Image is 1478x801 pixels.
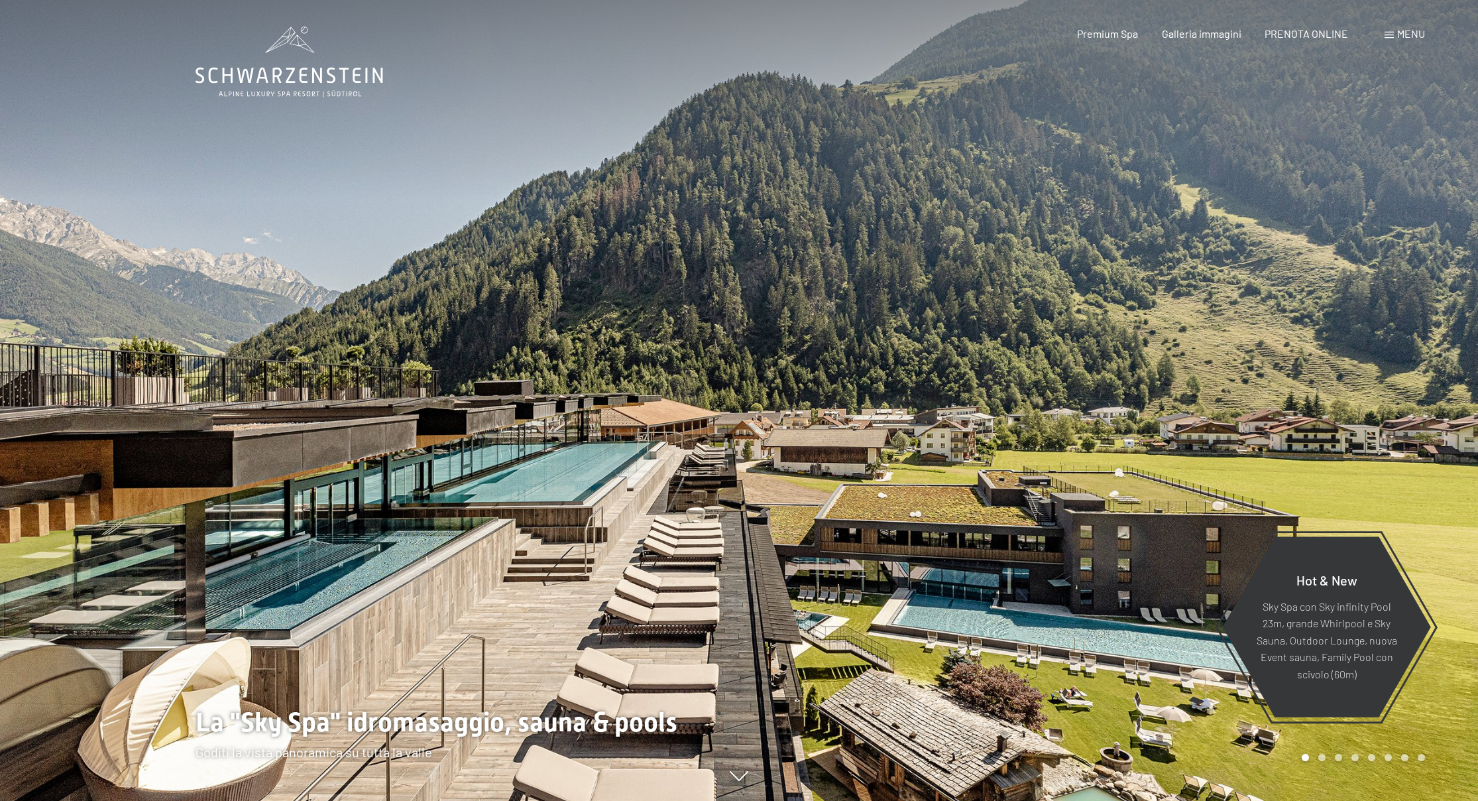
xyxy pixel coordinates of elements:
div: Carousel Page 8 [1418,754,1425,761]
a: PRENOTA ONLINE [1265,27,1348,40]
a: Galleria immagini [1162,27,1241,40]
a: Premium Spa [1077,27,1138,40]
div: Carousel Pagination [1297,754,1425,761]
span: Hot & New [1296,572,1357,587]
a: Hot & New Sky Spa con Sky infinity Pool 23m, grande Whirlpool e Sky Sauna, Outdoor Lounge, nuova ... [1222,536,1432,718]
div: Carousel Page 4 [1351,754,1359,761]
div: Carousel Page 7 [1401,754,1408,761]
div: Carousel Page 3 [1335,754,1342,761]
p: Sky Spa con Sky infinity Pool 23m, grande Whirlpool e Sky Sauna, Outdoor Lounge, nuova Event saun... [1255,597,1398,682]
div: Carousel Page 5 [1368,754,1375,761]
div: Carousel Page 6 [1385,754,1392,761]
span: Menu [1397,27,1425,40]
div: Carousel Page 1 (Current Slide) [1302,754,1309,761]
div: Carousel Page 2 [1318,754,1326,761]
